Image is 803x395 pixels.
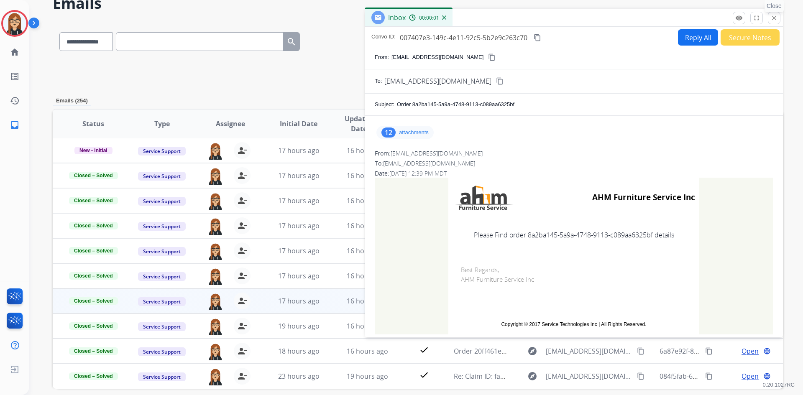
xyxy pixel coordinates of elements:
[237,145,247,155] mat-icon: person_remove
[278,347,320,356] span: 18 hours ago
[546,371,632,381] span: [EMAIL_ADDRESS][DOMAIN_NAME]
[735,14,743,22] mat-icon: remove_red_eye
[10,47,20,57] mat-icon: home
[216,119,245,129] span: Assignee
[763,347,771,355] mat-icon: language
[753,14,760,22] mat-icon: fullscreen
[278,246,320,255] span: 17 hours ago
[453,182,515,214] img: AHM
[69,322,118,330] span: Closed – Solved
[278,321,320,331] span: 19 hours ago
[347,372,388,381] span: 19 hours ago
[400,33,527,42] span: 007407e3-149c-4e11-92c5-5b2e9c263c70
[448,217,699,252] td: Please Find order 8a2ba145-5a9a-4748-9113-c089aa6325bf details
[419,345,429,355] mat-icon: check
[388,13,406,22] span: Inbox
[237,246,247,256] mat-icon: person_remove
[347,321,388,331] span: 16 hours ago
[347,347,388,356] span: 16 hours ago
[278,146,320,155] span: 17 hours ago
[138,322,186,331] span: Service Support
[454,372,620,381] span: Re: Claim ID: fa5aefb8-2380-4161-8c24-12ac5d6880ab
[454,347,600,356] span: Order 20ff461e-ed93-4174-8d6b-9ee21367fda8
[237,346,247,356] mat-icon: person_remove
[278,171,320,180] span: 17 hours ago
[138,372,186,381] span: Service Support
[237,171,247,181] mat-icon: person_remove
[278,296,320,306] span: 17 hours ago
[389,169,447,177] span: [DATE] 12:39 PM MDT
[69,247,118,255] span: Closed – Solved
[138,247,186,256] span: Service Support
[278,372,320,381] span: 23 hours ago
[545,182,695,214] td: AHM Furniture Service Inc
[660,372,783,381] span: 084f5fab-6871-4051-9514-d3f78f06131a
[375,159,773,168] div: To:
[53,97,91,105] p: Emails (254)
[237,321,247,331] mat-icon: person_remove
[496,77,504,85] mat-icon: content_copy
[278,221,320,230] span: 17 hours ago
[286,37,297,47] mat-icon: search
[705,372,713,380] mat-icon: content_copy
[138,197,186,206] span: Service Support
[375,77,382,85] p: To:
[207,318,224,335] img: agent-avatar
[69,297,118,305] span: Closed – Solved
[763,372,771,380] mat-icon: language
[391,149,483,157] span: [EMAIL_ADDRESS][DOMAIN_NAME]
[534,34,541,41] mat-icon: content_copy
[397,100,514,109] p: Order 8a2ba145-5a9a-4748-9113-c089aa6325bf
[546,346,632,356] span: [EMAIL_ADDRESS][DOMAIN_NAME]
[347,171,388,180] span: 16 hours ago
[280,119,317,129] span: Initial Date
[637,347,644,355] mat-icon: content_copy
[742,346,759,356] span: Open
[371,33,396,43] p: Convo ID:
[138,147,186,155] span: Service Support
[383,159,475,167] span: [EMAIL_ADDRESS][DOMAIN_NAME]
[448,252,699,312] td: Best Regards, AHM Furniture Service Inc
[375,100,394,109] p: Subject:
[347,221,388,230] span: 16 hours ago
[207,268,224,285] img: agent-avatar
[69,272,118,280] span: Closed – Solved
[375,53,389,61] p: From:
[762,380,795,390] p: 0.20.1027RC
[10,96,20,106] mat-icon: history
[138,272,186,281] span: Service Support
[419,15,439,21] span: 00:00:01
[419,370,429,380] mat-icon: check
[347,246,388,255] span: 16 hours ago
[742,371,759,381] span: Open
[207,217,224,235] img: agent-avatar
[527,371,537,381] mat-icon: explore
[375,169,773,178] div: Date:
[237,296,247,306] mat-icon: person_remove
[340,114,378,134] span: Updated Date
[69,172,118,179] span: Closed – Solved
[138,222,186,231] span: Service Support
[461,321,687,328] td: Copyright © 2017 Service Technologies Inc | All Rights Reserved.
[138,347,186,356] span: Service Support
[721,29,780,46] button: Secure Notes
[237,221,247,231] mat-icon: person_remove
[347,271,388,280] span: 16 hours ago
[770,14,778,22] mat-icon: close
[207,142,224,160] img: agent-avatar
[678,29,718,46] button: Reply All
[3,12,26,35] img: avatar
[768,12,780,24] button: Close
[375,149,773,158] div: From:
[347,196,388,205] span: 16 hours ago
[347,296,388,306] span: 16 hours ago
[207,343,224,360] img: agent-avatar
[10,120,20,130] mat-icon: inbox
[347,146,388,155] span: 16 hours ago
[10,71,20,82] mat-icon: list_alt
[399,129,429,136] p: attachments
[69,347,118,355] span: Closed – Solved
[527,346,537,356] mat-icon: explore
[207,293,224,310] img: agent-avatar
[74,147,113,154] span: New - Initial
